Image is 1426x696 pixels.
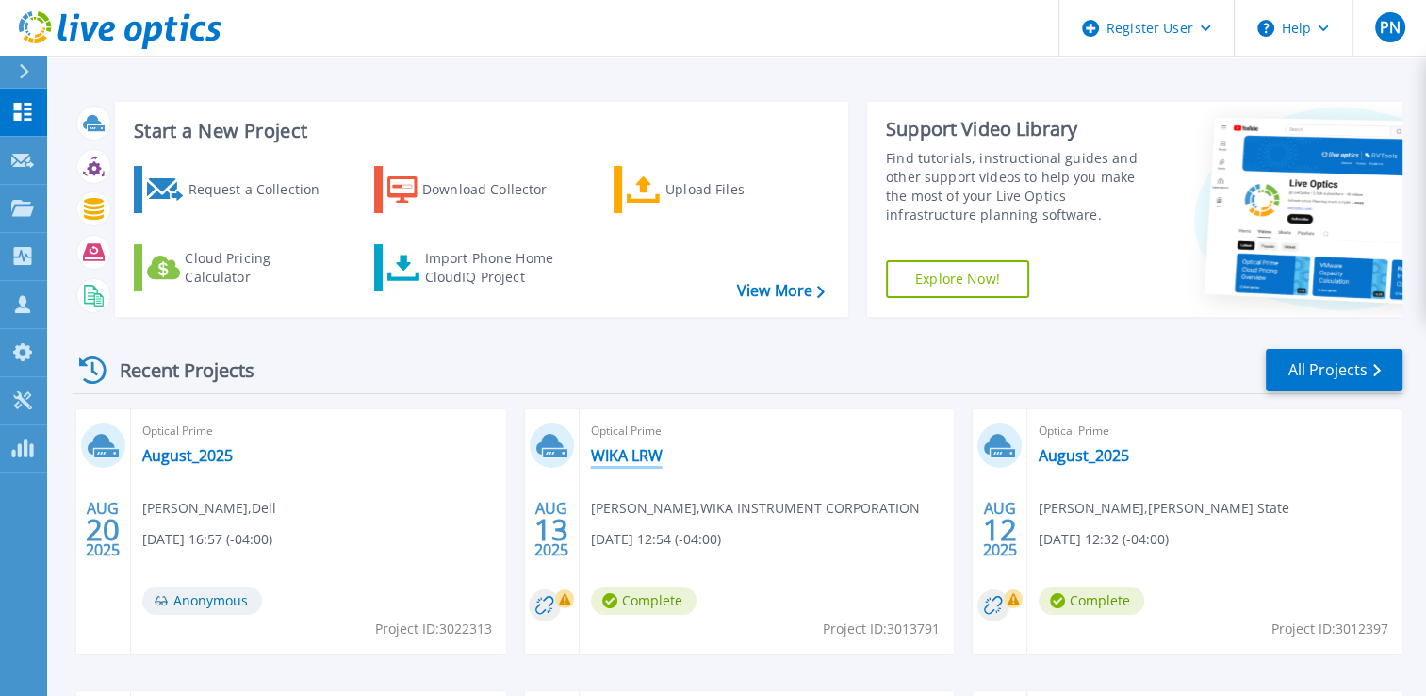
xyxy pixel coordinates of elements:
[1266,349,1402,391] a: All Projects
[134,244,344,291] a: Cloud Pricing Calculator
[533,495,569,564] div: AUG 2025
[422,171,573,208] div: Download Collector
[982,495,1018,564] div: AUG 2025
[142,498,276,519] span: [PERSON_NAME] , Dell
[73,347,280,393] div: Recent Projects
[591,446,663,465] a: WIKA LRW
[1039,446,1129,465] a: August_2025
[86,522,120,538] span: 20
[886,260,1029,298] a: Explore Now!
[375,619,492,639] span: Project ID: 3022313
[823,619,940,639] span: Project ID: 3013791
[134,121,824,141] h3: Start a New Project
[142,421,495,441] span: Optical Prime
[142,446,233,465] a: August_2025
[374,166,584,213] a: Download Collector
[185,249,336,287] div: Cloud Pricing Calculator
[1039,529,1169,550] span: [DATE] 12:32 (-04:00)
[737,282,825,300] a: View More
[983,522,1017,538] span: 12
[1379,20,1400,35] span: PN
[591,529,721,550] span: [DATE] 12:54 (-04:00)
[591,421,943,441] span: Optical Prime
[424,249,571,287] div: Import Phone Home CloudIQ Project
[142,587,262,615] span: Anonymous
[142,529,272,550] span: [DATE] 16:57 (-04:00)
[1271,619,1388,639] span: Project ID: 3012397
[188,171,338,208] div: Request a Collection
[591,587,697,615] span: Complete
[1039,498,1289,519] span: [PERSON_NAME] , [PERSON_NAME] State
[886,149,1155,224] div: Find tutorials, instructional guides and other support videos to help you make the most of your L...
[591,498,920,519] span: [PERSON_NAME] , WIKA INSTRUMENT CORPORATION
[1039,587,1144,615] span: Complete
[1039,421,1391,441] span: Optical Prime
[85,495,121,564] div: AUG 2025
[134,166,344,213] a: Request a Collection
[614,166,824,213] a: Upload Files
[886,117,1155,141] div: Support Video Library
[665,171,816,208] div: Upload Files
[534,522,568,538] span: 13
